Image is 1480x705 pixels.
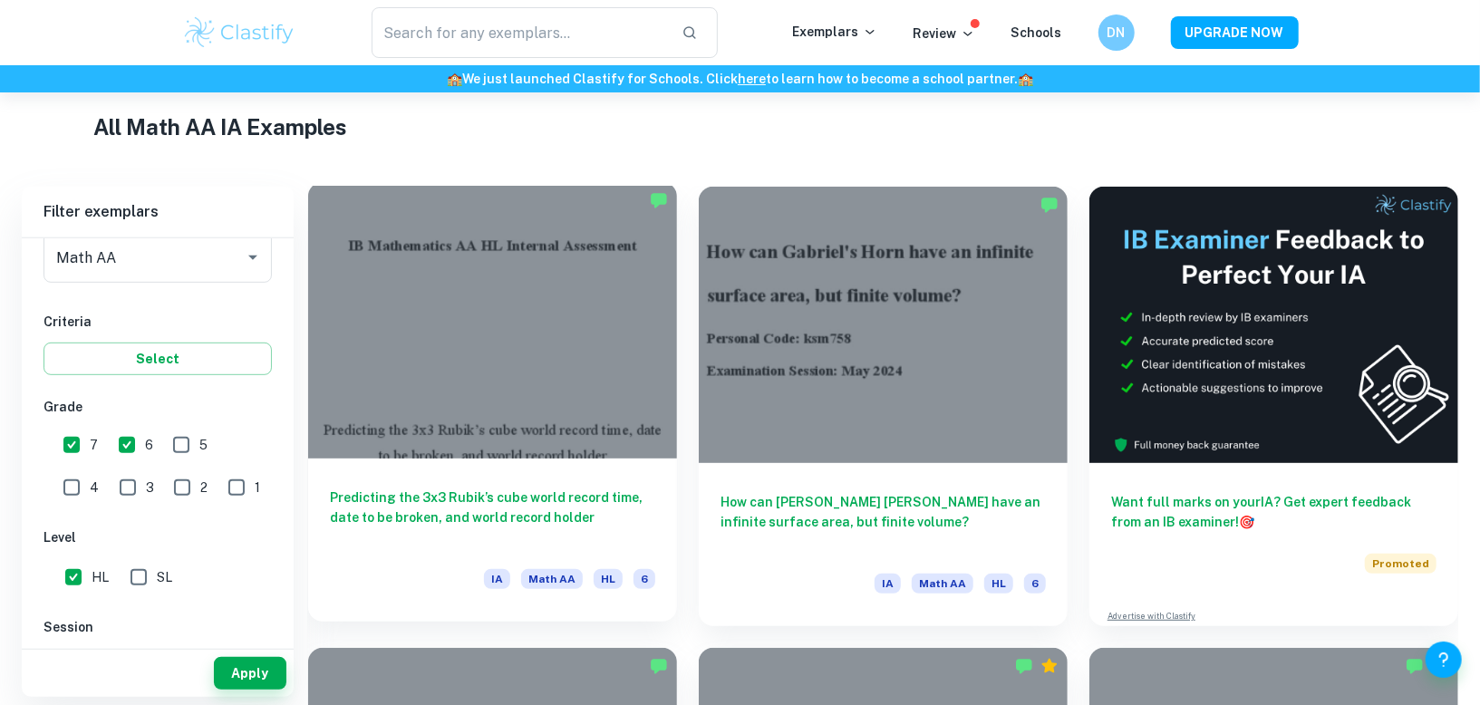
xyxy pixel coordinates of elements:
span: SL [157,567,172,587]
h6: Grade [44,397,272,417]
button: Apply [214,657,286,690]
span: 2 [200,478,208,497]
p: Exemplars [793,22,877,42]
h6: Filter exemplars [22,187,294,237]
span: Math AA [912,574,973,594]
img: Marked [1015,657,1033,675]
span: 🎯 [1239,515,1254,529]
span: 6 [634,569,655,589]
span: 7 [90,435,98,455]
h6: Want full marks on your IA ? Get expert feedback from an IB examiner! [1111,492,1436,532]
a: Want full marks on yourIA? Get expert feedback from an IB examiner!PromotedAdvertise with Clastify [1089,187,1458,626]
span: 4 [90,478,99,497]
button: DN [1098,14,1135,51]
h6: How can [PERSON_NAME] [PERSON_NAME] have an infinite surface area, but finite volume? [721,492,1046,552]
button: Select [44,343,272,375]
button: Open [240,245,266,270]
h6: Level [44,527,272,547]
a: Advertise with Clastify [1108,610,1195,623]
span: 🏫 [447,72,462,86]
span: HL [594,569,623,589]
img: Clastify logo [182,14,297,51]
h6: Predicting the 3x3 Rubik’s cube world record time, date to be broken, and world record holder [330,488,655,547]
img: Marked [1406,657,1424,675]
span: 1 [255,478,260,497]
span: Promoted [1365,554,1436,574]
a: Predicting the 3x3 Rubik’s cube world record time, date to be broken, and world record holderIAMa... [308,187,677,626]
span: 5 [199,435,208,455]
h6: DN [1106,23,1127,43]
button: UPGRADE NOW [1171,16,1299,49]
h6: We just launched Clastify for Schools. Click to learn how to become a school partner. [4,69,1476,89]
img: Marked [1040,196,1059,214]
h6: Criteria [44,312,272,332]
span: Math AA [521,569,583,589]
h6: Session [44,617,272,637]
h1: All Math AA IA Examples [93,111,1387,143]
span: IA [484,569,510,589]
div: Premium [1040,657,1059,675]
button: Help and Feedback [1426,642,1462,678]
a: here [738,72,766,86]
img: Marked [650,657,668,675]
span: IA [875,574,901,594]
span: HL [984,574,1013,594]
img: Marked [650,191,668,209]
span: 3 [146,478,154,497]
span: HL [92,567,109,587]
span: 6 [1024,574,1046,594]
a: Schools [1011,25,1062,40]
input: Search for any exemplars... [372,7,668,58]
p: Review [914,24,975,43]
a: How can [PERSON_NAME] [PERSON_NAME] have an infinite surface area, but finite volume?IAMath AAHL6 [699,187,1068,626]
span: 🏫 [1018,72,1033,86]
span: 6 [145,435,153,455]
img: Thumbnail [1089,187,1458,463]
